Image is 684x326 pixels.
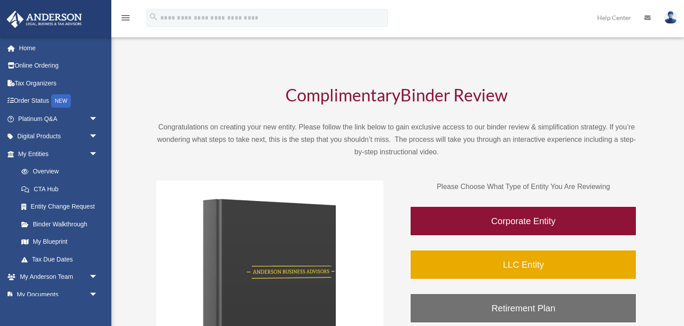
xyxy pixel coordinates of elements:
img: User Pic [664,11,677,24]
span: arrow_drop_down [89,145,107,163]
i: search [149,12,159,22]
a: Platinum Q&Aarrow_drop_down [6,110,111,128]
a: My Entitiesarrow_drop_down [6,145,111,163]
a: Home [6,39,111,57]
span: arrow_drop_down [89,286,107,304]
a: My Anderson Teamarrow_drop_down [6,268,111,286]
a: Overview [12,163,111,181]
a: Binder Walkthrough [12,215,107,233]
a: LLC Entity [410,250,637,280]
a: Digital Productsarrow_drop_down [6,128,111,145]
i: menu [120,12,131,23]
p: Please Choose What Type of Entity You Are Reviewing [410,181,637,193]
span: Complimentary [285,85,400,105]
a: Tax Organizers [6,74,111,92]
span: Binder Review [400,85,508,105]
p: Congratulations on creating your new entity. Please follow the link below to gain exclusive acces... [156,121,637,158]
a: Order StatusNEW [6,92,111,110]
a: Retirement Plan [410,293,637,323]
span: arrow_drop_down [89,128,107,146]
img: Anderson Advisors Platinum Portal [4,11,85,28]
div: NEW [51,94,71,108]
span: arrow_drop_down [89,268,107,286]
a: Entity Change Request [12,198,111,216]
a: My Documentsarrow_drop_down [6,286,111,303]
span: arrow_drop_down [89,110,107,128]
a: Corporate Entity [410,206,637,236]
a: Online Ordering [6,57,111,75]
a: My Blueprint [12,233,111,251]
a: menu [120,16,131,23]
a: Tax Due Dates [12,250,111,268]
a: CTA Hub [12,180,111,198]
